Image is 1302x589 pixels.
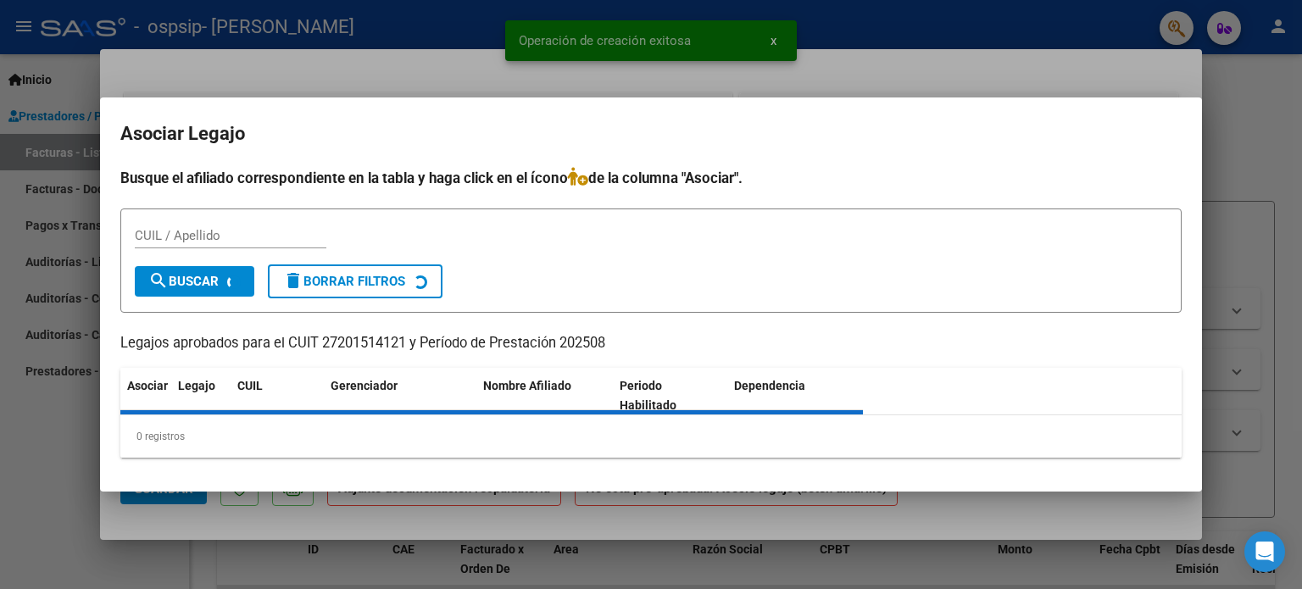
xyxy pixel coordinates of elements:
datatable-header-cell: Legajo [171,368,231,424]
div: Open Intercom Messenger [1244,531,1285,572]
span: Buscar [148,274,219,289]
datatable-header-cell: Nombre Afiliado [476,368,613,424]
p: Legajos aprobados para el CUIT 27201514121 y Período de Prestación 202508 [120,333,1182,354]
datatable-header-cell: Dependencia [727,368,864,424]
span: Legajo [178,379,215,392]
div: 0 registros [120,415,1182,458]
span: Asociar [127,379,168,392]
button: Borrar Filtros [268,264,442,298]
span: Borrar Filtros [283,274,405,289]
span: Nombre Afiliado [483,379,571,392]
datatable-header-cell: Gerenciador [324,368,476,424]
datatable-header-cell: CUIL [231,368,324,424]
span: Gerenciador [331,379,398,392]
datatable-header-cell: Periodo Habilitado [613,368,727,424]
button: Buscar [135,266,254,297]
h2: Asociar Legajo [120,118,1182,150]
mat-icon: search [148,270,169,291]
span: Periodo Habilitado [620,379,676,412]
h4: Busque el afiliado correspondiente en la tabla y haga click en el ícono de la columna "Asociar". [120,167,1182,189]
span: CUIL [237,379,263,392]
mat-icon: delete [283,270,303,291]
span: Dependencia [734,379,805,392]
datatable-header-cell: Asociar [120,368,171,424]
